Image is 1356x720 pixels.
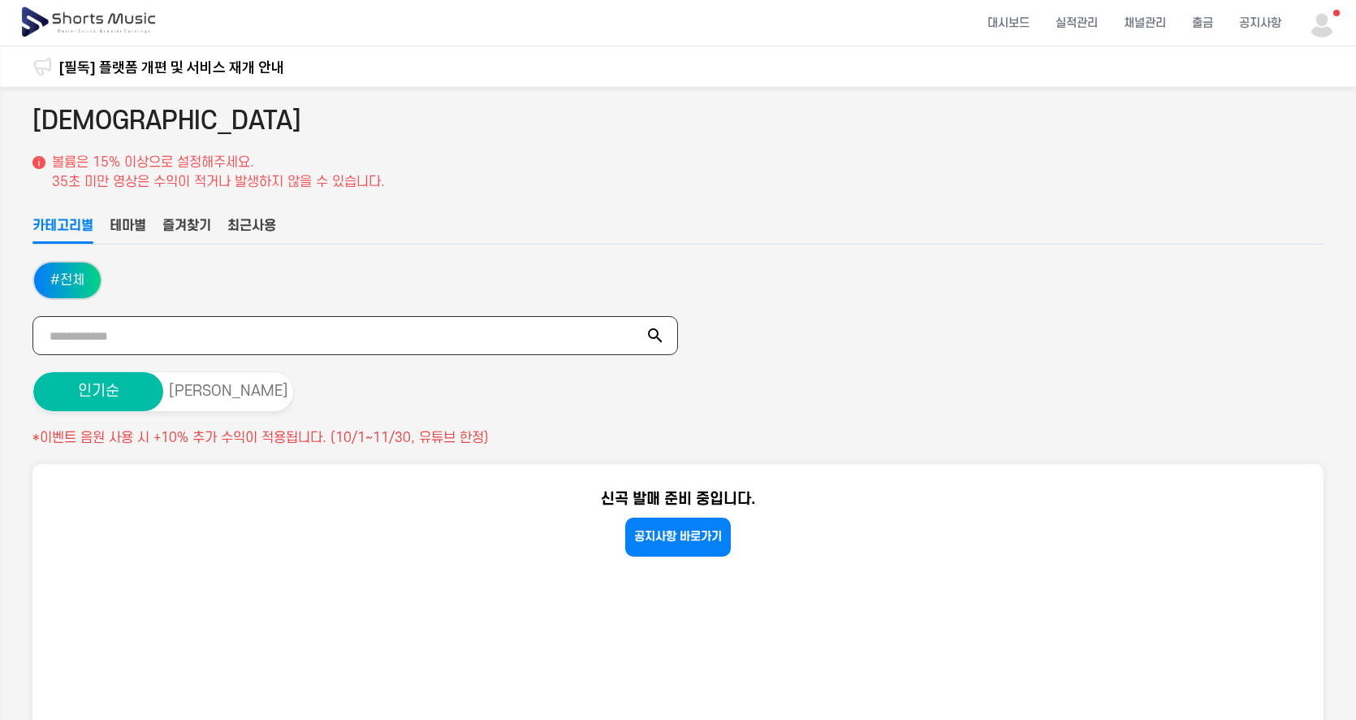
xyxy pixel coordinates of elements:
[1179,2,1226,45] a: 출금
[162,216,211,244] button: 즐겨찾기
[163,372,293,411] button: [PERSON_NAME]
[32,103,301,140] h2: [DEMOGRAPHIC_DATA]
[52,153,385,192] p: 볼륨은 15% 이상으로 설정해주세요. 35초 미만 영상은 수익이 적거나 발생하지 않을 수 있습니다.
[1226,2,1294,45] a: 공지사항
[32,428,1324,448] p: *이벤트 음원 사용 시 +10% 추가 수익이 적용됩니다. (10/1~11/30, 유튜브 한정)
[33,372,163,411] button: 인기순
[110,216,146,244] button: 테마별
[58,56,284,78] a: [필독] 플랫폼 개편 및 서비스 재개 안내
[32,156,45,169] img: 설명 아이콘
[601,488,756,511] p: 신곡 발매 준비 중입니다.
[227,216,276,244] button: 최근사용
[32,216,93,244] button: 카테고리별
[32,57,52,76] img: 알림 아이콘
[974,2,1043,45] a: 대시보드
[1111,2,1179,45] a: 채널관리
[1307,8,1337,37] img: 사용자 이미지
[34,262,101,298] button: #전체
[625,518,731,557] a: 공지사항 바로가기
[1043,2,1111,45] a: 실적관리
